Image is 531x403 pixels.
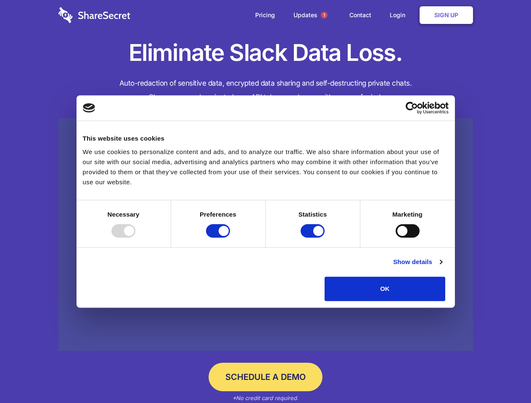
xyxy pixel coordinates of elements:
em: *No credit card required. [232,395,299,401]
a: Show details [393,257,442,267]
strong: Statistics [299,211,327,218]
strong: Preferences [200,211,236,218]
h4: Auto-redaction of sensitive data, encrypted data sharing and self-destructing private chats. Shar... [58,76,473,104]
button: OK [325,277,445,301]
strong: Necessary [108,211,140,218]
a: Sign Up [420,6,473,24]
a: Wistia video thumbnail [58,118,473,351]
a: Usercentrics Cookiebot - opens in a new window [375,102,449,114]
div: We use cookies to personalize content and ads, and to analyze our traffic. We also share informat... [83,147,449,187]
h1: Eliminate Slack Data Loss. [58,38,473,68]
div: This website uses cookies [83,133,449,144]
img: logo [83,103,95,113]
a: Login [381,2,418,28]
img: logo-wordmark-white-trans-d4663122ce5f474addd5e946df7df03e33cb6a1c49d2221995e7729f52c070b2.svg [58,7,130,23]
strong: Marketing [392,211,423,218]
span: 1 [321,12,328,18]
a: Schedule a Demo [209,363,322,391]
a: Contact [341,2,380,28]
a: Pricing [247,2,283,28]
